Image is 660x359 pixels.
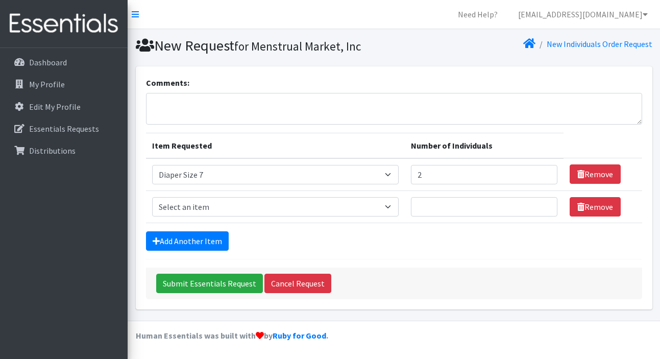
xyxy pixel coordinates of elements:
[510,4,656,25] a: [EMAIL_ADDRESS][DOMAIN_NAME]
[547,39,652,49] a: New Individuals Order Request
[146,77,189,89] label: Comments:
[570,164,621,184] a: Remove
[4,140,124,161] a: Distributions
[4,52,124,73] a: Dashboard
[4,97,124,117] a: Edit My Profile
[136,37,390,55] h1: New Request
[570,197,621,217] a: Remove
[29,124,99,134] p: Essentials Requests
[136,330,328,341] strong: Human Essentials was built with by .
[273,330,326,341] a: Ruby for Good
[4,7,124,41] img: HumanEssentials
[146,133,405,158] th: Item Requested
[29,102,81,112] p: Edit My Profile
[29,57,67,67] p: Dashboard
[146,231,229,251] a: Add Another Item
[264,274,331,293] a: Cancel Request
[29,79,65,89] p: My Profile
[29,146,76,156] p: Distributions
[405,133,564,158] th: Number of Individuals
[4,118,124,139] a: Essentials Requests
[450,4,506,25] a: Need Help?
[156,274,263,293] input: Submit Essentials Request
[234,39,361,54] small: for Menstrual Market, Inc
[4,74,124,94] a: My Profile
